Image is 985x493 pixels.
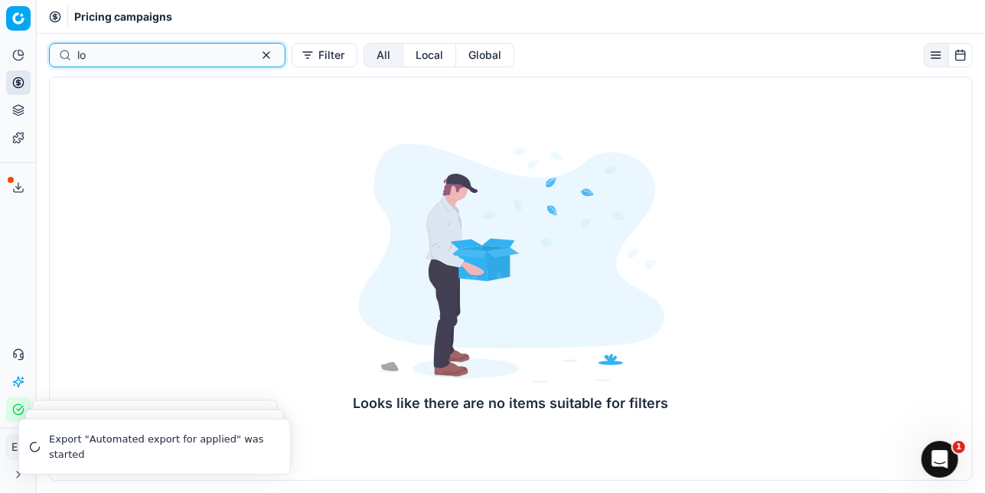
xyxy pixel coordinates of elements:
span: Pricing campaigns [74,9,172,24]
button: local [403,43,456,67]
button: EH [6,435,31,459]
button: global [456,43,514,67]
span: EH [7,436,30,459]
div: Export "Automated export for applied" was started [49,432,272,462]
button: Filter [292,43,357,67]
input: Search [77,47,245,63]
div: Looks like there are no items suitable for filters [354,393,669,414]
span: 1 [953,441,965,453]
button: all [364,43,403,67]
nav: breadcrumb [74,9,172,24]
iframe: Intercom live chat [921,441,958,478]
